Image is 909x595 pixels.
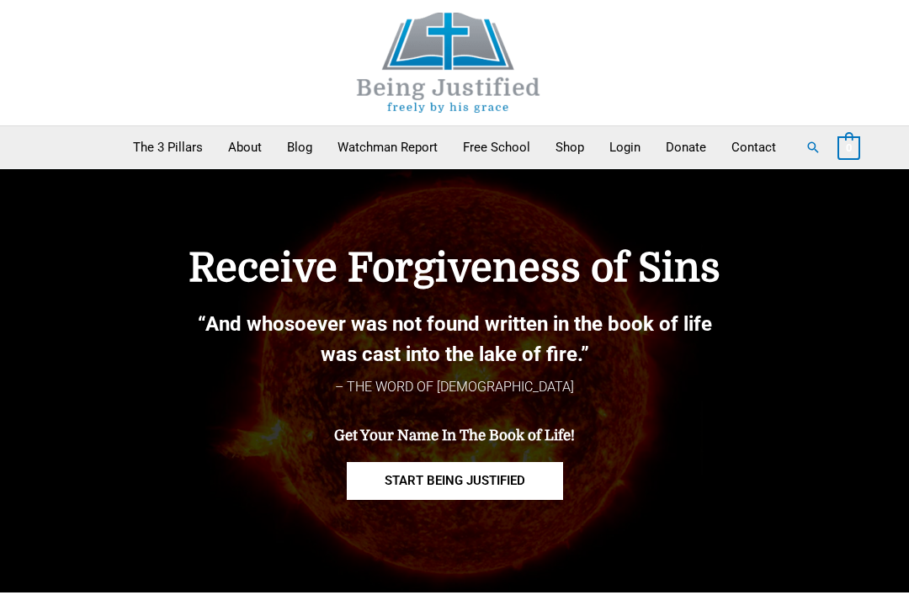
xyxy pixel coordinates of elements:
[543,126,597,168] a: Shop
[120,126,789,168] nav: Primary Site Navigation
[846,141,852,154] span: 0
[653,126,719,168] a: Donate
[120,126,215,168] a: The 3 Pillars
[597,126,653,168] a: Login
[347,462,563,500] a: START BEING JUSTIFIED
[719,126,789,168] a: Contact
[805,140,821,155] a: Search button
[325,126,450,168] a: Watchman Report
[126,245,783,292] h4: Receive Forgiveness of Sins
[322,13,575,113] img: Being Justified
[385,475,525,487] span: START BEING JUSTIFIED
[198,312,712,366] b: “And whosoever was not found written in the book of life was cast into the lake of fire.”
[274,126,325,168] a: Blog
[215,126,274,168] a: About
[126,428,783,444] h4: Get Your Name In The Book of Life!
[837,140,860,155] a: View Shopping Cart, empty
[335,379,574,395] span: – THE WORD OF [DEMOGRAPHIC_DATA]
[450,126,543,168] a: Free School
